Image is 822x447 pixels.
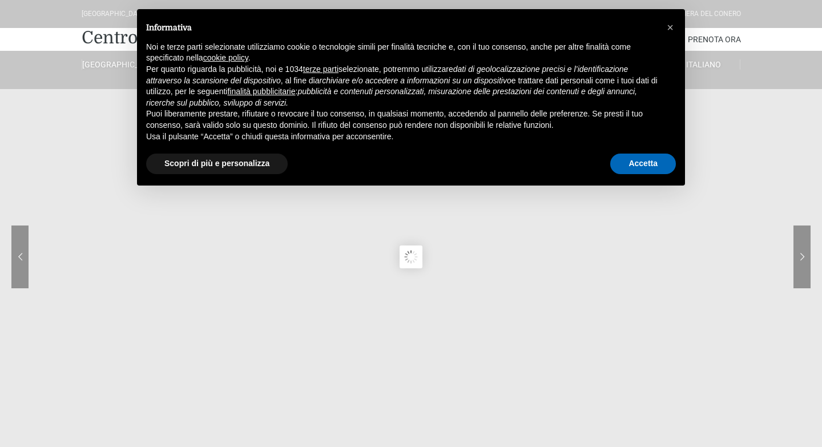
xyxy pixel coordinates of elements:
a: [GEOGRAPHIC_DATA] [82,59,155,70]
p: Usa il pulsante “Accetta” o chiudi questa informativa per acconsentire. [146,131,658,143]
a: Prenota Ora [688,28,741,51]
button: Chiudi questa informativa [661,18,679,37]
a: Italiano [667,59,740,70]
button: Accetta [610,154,676,174]
span: Italiano [686,60,721,69]
button: Scopri di più e personalizza [146,154,288,174]
span: × [667,21,674,34]
div: Riviera Del Conero [674,9,741,19]
button: terze parti [303,64,339,75]
a: cookie policy [203,53,248,62]
div: [GEOGRAPHIC_DATA] [82,9,147,19]
h2: Informativa [146,23,658,33]
button: finalità pubblicitarie [227,86,295,98]
p: Puoi liberamente prestare, rifiutare o revocare il tuo consenso, in qualsiasi momento, accedendo ... [146,108,658,131]
a: Centro Vacanze De Angelis [82,26,302,49]
em: dati di geolocalizzazione precisi e l’identificazione attraverso la scansione del dispositivo [146,65,628,85]
p: Per quanto riguarda la pubblicità, noi e 1034 selezionate, potremmo utilizzare , al fine di e tra... [146,64,658,108]
p: Noi e terze parti selezionate utilizziamo cookie o tecnologie simili per finalità tecniche e, con... [146,42,658,64]
em: archiviare e/o accedere a informazioni su un dispositivo [315,76,511,85]
em: pubblicità e contenuti personalizzati, misurazione delle prestazioni dei contenuti e degli annunc... [146,87,637,107]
